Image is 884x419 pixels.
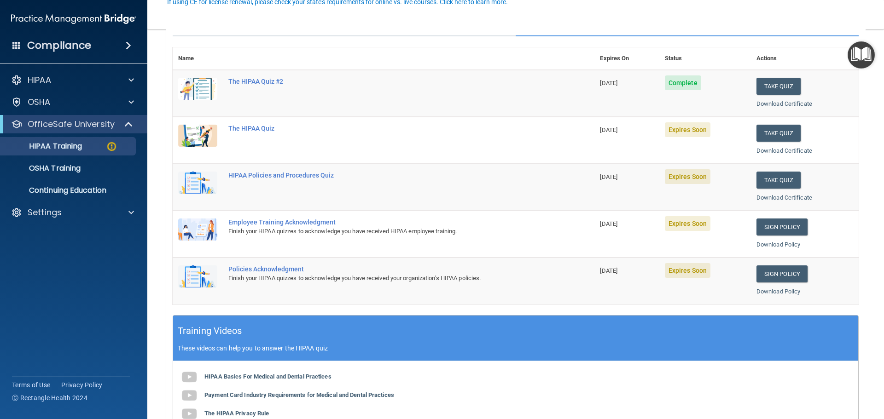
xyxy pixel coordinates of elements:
[28,75,51,86] p: HIPAA
[665,169,710,184] span: Expires Soon
[756,288,801,295] a: Download Policy
[756,265,808,282] a: Sign Policy
[28,119,115,130] p: OfficeSafe University
[6,164,81,173] p: OSHA Training
[756,218,808,235] a: Sign Policy
[178,344,854,352] p: These videos can help you to answer the HIPAA quiz
[180,386,198,405] img: gray_youtube_icon.38fcd6cc.png
[665,263,710,278] span: Expires Soon
[228,218,548,226] div: Employee Training Acknowledgment
[756,125,801,142] button: Take Quiz
[204,373,331,380] b: HIPAA Basics For Medical and Dental Practices
[61,380,103,390] a: Privacy Policy
[756,147,812,154] a: Download Certificate
[106,141,117,152] img: warning-circle.0cc9ac19.png
[6,142,82,151] p: HIPAA Training
[11,119,134,130] a: OfficeSafe University
[659,47,751,70] th: Status
[665,75,701,90] span: Complete
[756,194,812,201] a: Download Certificate
[751,47,859,70] th: Actions
[600,126,617,133] span: [DATE]
[594,47,659,70] th: Expires On
[6,186,132,195] p: Continuing Education
[28,97,51,108] p: OSHA
[600,267,617,274] span: [DATE]
[228,78,548,85] div: The HIPAA Quiz #2
[11,97,134,108] a: OSHA
[665,122,710,137] span: Expires Soon
[228,265,548,273] div: Policies Acknowledgment
[178,323,242,339] h5: Training Videos
[600,220,617,227] span: [DATE]
[848,41,875,69] button: Open Resource Center
[12,393,87,402] span: Ⓒ Rectangle Health 2024
[228,172,548,179] div: HIPAA Policies and Procedures Quiz
[28,207,62,218] p: Settings
[756,241,801,248] a: Download Policy
[204,410,269,417] b: The HIPAA Privacy Rule
[228,226,548,237] div: Finish your HIPAA quizzes to acknowledge you have received HIPAA employee training.
[600,173,617,180] span: [DATE]
[12,380,50,390] a: Terms of Use
[11,75,134,86] a: HIPAA
[204,391,394,398] b: Payment Card Industry Requirements for Medical and Dental Practices
[180,368,198,386] img: gray_youtube_icon.38fcd6cc.png
[756,172,801,189] button: Take Quiz
[228,273,548,284] div: Finish your HIPAA quizzes to acknowledge you have received your organization’s HIPAA policies.
[756,100,812,107] a: Download Certificate
[11,10,136,28] img: PMB logo
[665,216,710,231] span: Expires Soon
[11,207,134,218] a: Settings
[173,47,223,70] th: Name
[228,125,548,132] div: The HIPAA Quiz
[756,78,801,95] button: Take Quiz
[27,39,91,52] h4: Compliance
[600,80,617,86] span: [DATE]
